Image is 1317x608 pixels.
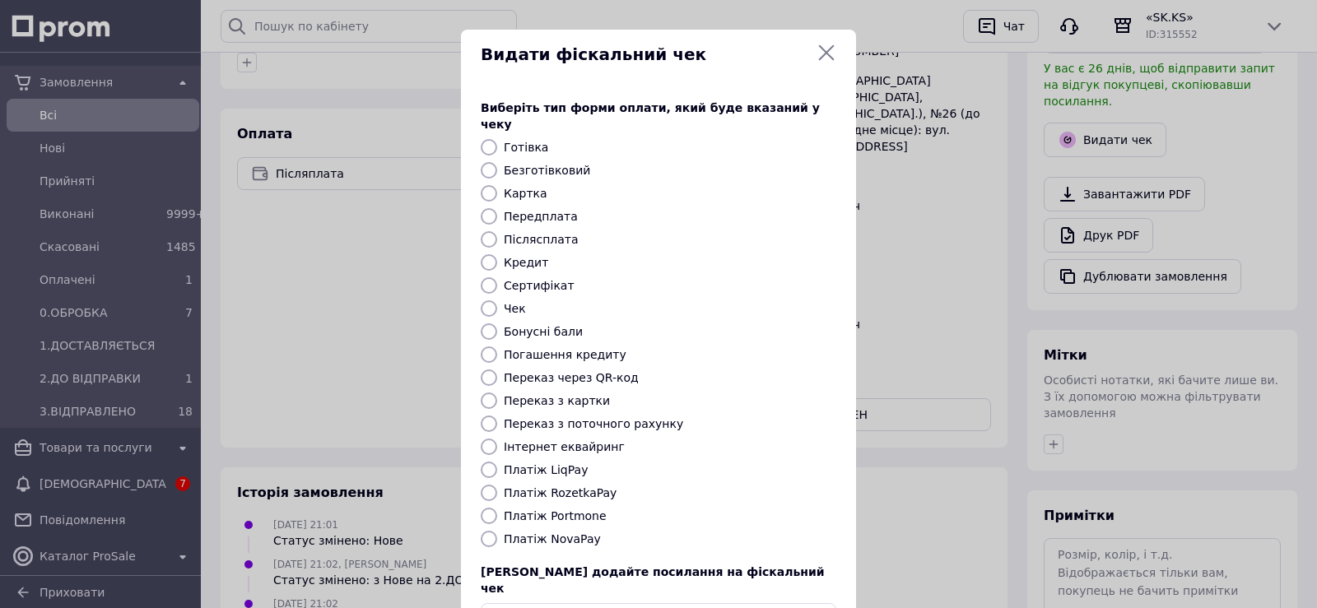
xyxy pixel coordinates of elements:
[504,394,610,407] label: Переказ з картки
[504,210,578,223] label: Передплата
[504,440,625,453] label: Інтернет еквайринг
[504,256,548,269] label: Кредит
[504,463,588,476] label: Платіж LiqPay
[504,325,583,338] label: Бонусні бали
[504,302,526,315] label: Чек
[481,101,820,131] span: Виберіть тип форми оплати, який буде вказаний у чеку
[504,417,683,430] label: Переказ з поточного рахунку
[481,43,810,67] span: Видати фіскальний чек
[504,187,547,200] label: Картка
[504,348,626,361] label: Погашення кредиту
[504,233,579,246] label: Післясплата
[504,509,607,522] label: Платіж Portmone
[504,164,590,177] label: Безготівковий
[481,565,825,595] span: [PERSON_NAME] додайте посилання на фіскальний чек
[504,532,601,545] label: Платіж NovaPay
[504,371,639,384] label: Переказ через QR-код
[504,141,548,154] label: Готівка
[504,486,617,499] label: Платіж RozetkaPay
[504,279,575,292] label: Сертифікат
